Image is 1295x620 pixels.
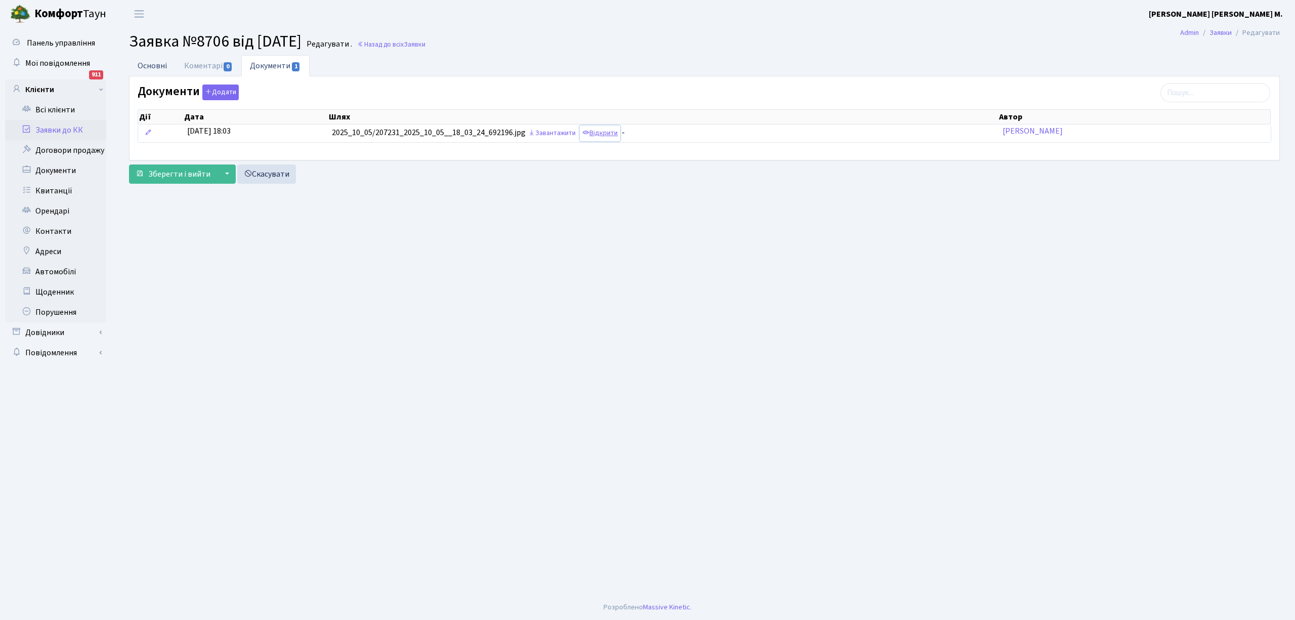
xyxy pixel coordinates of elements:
span: Мої повідомлення [25,58,90,69]
a: [PERSON_NAME] [PERSON_NAME] М. [1149,8,1283,20]
span: Панель управління [27,37,95,49]
small: Редагувати . [305,39,352,49]
b: [PERSON_NAME] [PERSON_NAME] М. [1149,9,1283,20]
a: Мої повідомлення911 [5,53,106,73]
span: Заявка №8706 від [DATE] [129,30,301,53]
a: Massive Kinetic [643,602,690,612]
label: Документи [138,85,239,100]
a: Порушення [5,302,106,322]
nav: breadcrumb [1165,22,1295,44]
span: 0 [224,62,232,71]
a: Клієнти [5,79,106,100]
span: - [622,128,625,139]
th: Дії [138,110,183,124]
a: Автомобілі [5,262,106,282]
span: Таун [34,6,106,23]
b: Комфорт [34,6,83,22]
a: Документи [241,55,309,76]
button: Переключити навігацію [126,6,152,22]
th: Автор [998,110,1270,124]
input: Пошук... [1160,83,1270,102]
th: Шлях [328,110,998,124]
a: Коментарі [176,55,241,76]
a: Орендарі [5,201,106,221]
a: Панель управління [5,33,106,53]
button: Документи [202,85,239,100]
a: Договори продажу [5,140,106,160]
div: Розроблено . [603,602,692,613]
span: Зберегти і вийти [148,169,210,180]
a: Квитанції [5,181,106,201]
a: Довідники [5,322,106,343]
a: Заявки до КК [5,120,106,140]
img: logo.png [10,4,30,24]
a: Скасувати [237,164,296,184]
a: Документи [5,160,106,181]
a: Заявки [1210,27,1232,38]
th: Дата [183,110,328,124]
a: Всі клієнти [5,100,106,120]
span: Заявки [404,39,425,49]
button: Зберегти і вийти [129,164,217,184]
td: 2025_10_05/207231_2025_10_05__18_03_24_692196.jpg [328,125,999,142]
a: Відкрити [580,126,620,141]
a: Admin [1180,27,1199,38]
a: Основні [129,55,176,76]
span: 1 [292,62,300,71]
a: Назад до всіхЗаявки [357,39,425,49]
a: Завантажити [526,126,578,141]
a: Контакти [5,221,106,241]
a: Повідомлення [5,343,106,363]
a: Адреси [5,241,106,262]
a: Додати [200,83,239,101]
div: 911 [89,70,103,79]
a: Щоденник [5,282,106,302]
span: [DATE] 18:03 [187,126,231,137]
li: Редагувати [1232,27,1280,38]
a: [PERSON_NAME] [1003,126,1063,137]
